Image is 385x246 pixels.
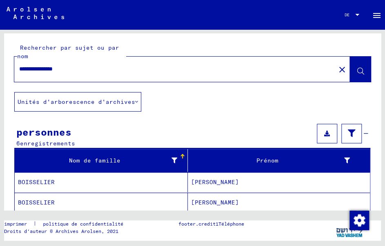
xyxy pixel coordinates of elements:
[18,98,135,105] font: Unités d'arborescence d'archives
[36,220,133,228] a: politique de confidentialité
[334,220,365,241] img: yv_logo.png
[191,154,361,167] div: Prénom
[7,7,64,19] img: Arolsen_neg.svg
[33,221,36,226] font: |
[15,149,188,172] mat-header-cell: Nom de famille
[18,199,55,206] font: BOISSELIER
[17,44,119,60] font: Rechercher par sujet ou par nom
[14,92,141,112] button: Unités d'arborescence d'archives
[372,11,382,20] mat-icon: Side nav toggle icon
[4,228,118,234] font: Droits d'auteur © Archives Arolsen, 2021
[69,157,120,164] font: Nom de famille
[191,199,239,206] font: [PERSON_NAME]
[256,157,278,164] font: Prénom
[20,140,75,147] font: enregistrements
[4,220,33,228] a: imprimer
[337,65,347,75] mat-icon: close
[334,61,350,77] button: Clair
[4,221,27,227] font: imprimer
[191,178,239,186] font: [PERSON_NAME]
[18,154,187,167] div: Nom de famille
[345,12,349,18] font: DE
[16,140,20,147] font: 6
[369,7,385,23] button: Basculer la navigation latérale
[349,211,369,230] img: Modifier le consentement
[18,178,55,186] font: BOISSELIER
[16,126,71,138] font: personnes
[178,221,244,227] font: footer.credit1Téléphone
[43,221,123,227] font: politique de confidentialité
[188,149,370,172] mat-header-cell: Prénom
